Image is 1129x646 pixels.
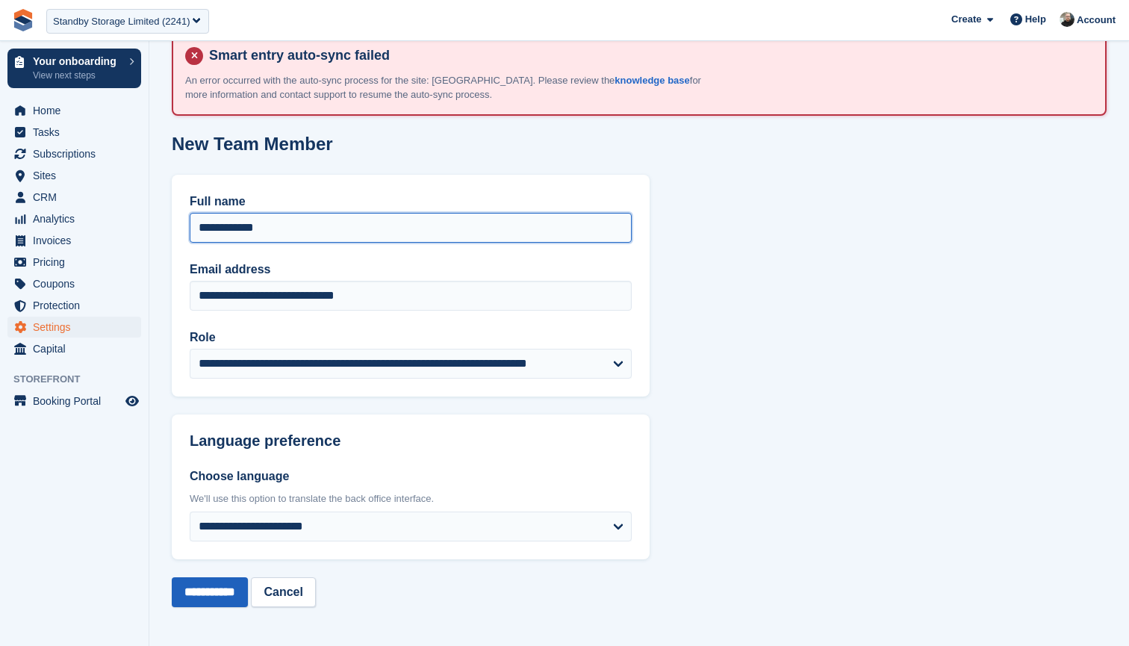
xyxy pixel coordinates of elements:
img: stora-icon-8386f47178a22dfd0bd8f6a31ec36ba5ce8667c1dd55bd0f319d3a0aa187defe.svg [12,9,34,31]
span: Tasks [33,122,122,143]
p: View next steps [33,69,122,82]
label: Full name [190,193,632,211]
a: menu [7,165,141,186]
a: menu [7,143,141,164]
div: Standby Storage Limited (2241) [53,14,190,29]
a: menu [7,187,141,208]
h4: Smart entry auto-sync failed [203,47,1093,64]
label: Role [190,329,632,347]
span: Sites [33,165,122,186]
p: An error occurred with the auto-sync process for the site: [GEOGRAPHIC_DATA]. Please review the f... [185,73,708,102]
a: menu [7,273,141,294]
span: CRM [33,187,122,208]
span: Analytics [33,208,122,229]
span: Storefront [13,372,149,387]
h2: Language preference [190,432,632,450]
span: Subscriptions [33,143,122,164]
span: Home [33,100,122,121]
a: Your onboarding View next steps [7,49,141,88]
a: knowledge base [615,75,689,86]
p: Your onboarding [33,56,122,66]
span: Create [951,12,981,27]
a: menu [7,122,141,143]
a: menu [7,100,141,121]
a: menu [7,208,141,229]
label: Email address [190,261,632,279]
span: Account [1077,13,1116,28]
a: menu [7,317,141,338]
h1: New Team Member [172,134,333,154]
span: Booking Portal [33,391,122,411]
a: menu [7,338,141,359]
a: Preview store [123,392,141,410]
label: Choose language [190,468,632,485]
a: menu [7,230,141,251]
span: Help [1025,12,1046,27]
img: Tom Huddleston [1060,12,1074,27]
a: menu [7,295,141,316]
span: Capital [33,338,122,359]
span: Coupons [33,273,122,294]
a: menu [7,252,141,273]
span: Pricing [33,252,122,273]
div: We'll use this option to translate the back office interface. [190,491,632,506]
span: Protection [33,295,122,316]
span: Settings [33,317,122,338]
span: Invoices [33,230,122,251]
a: menu [7,391,141,411]
a: Cancel [251,577,315,607]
